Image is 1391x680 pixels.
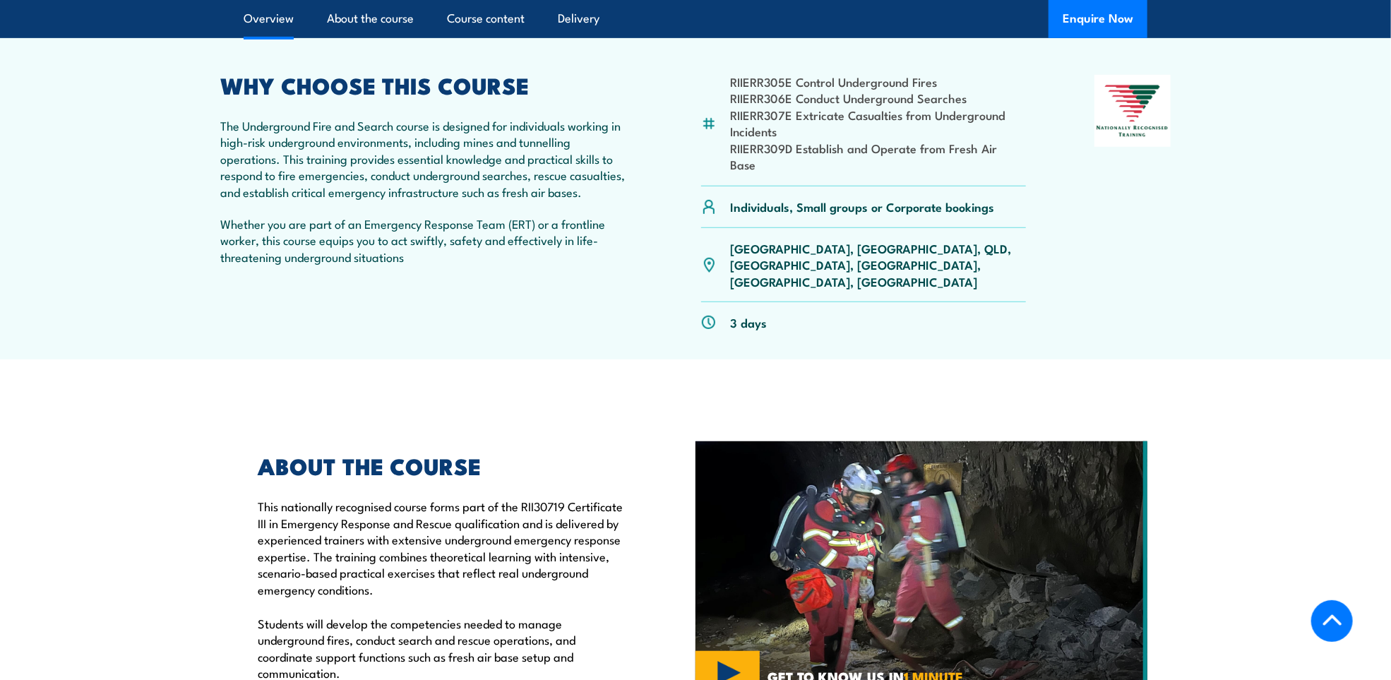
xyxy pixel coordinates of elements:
[730,198,994,215] p: Individuals, Small groups or Corporate bookings
[730,90,1026,106] li: RIIERR306E Conduct Underground Searches
[1094,75,1171,147] img: Nationally Recognised Training logo.
[730,107,1026,140] li: RIIERR307E Extricate Casualties from Underground Incidents
[730,314,767,330] p: 3 days
[258,455,631,475] h2: ABOUT THE COURSE
[730,240,1026,290] p: [GEOGRAPHIC_DATA], [GEOGRAPHIC_DATA], QLD, [GEOGRAPHIC_DATA], [GEOGRAPHIC_DATA], [GEOGRAPHIC_DATA...
[220,215,633,265] p: Whether you are part of an Emergency Response Team (ERT) or a frontline worker, this course equip...
[730,140,1026,173] li: RIIERR309D Establish and Operate from Fresh Air Base
[730,73,1026,90] li: RIIERR305E Control Underground Fires
[220,75,633,95] h2: WHY CHOOSE THIS COURSE
[220,117,633,200] p: The Underground Fire and Search course is designed for individuals working in high-risk undergrou...
[258,498,631,597] p: This nationally recognised course forms part of the RII30719 Certificate III in Emergency Respons...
